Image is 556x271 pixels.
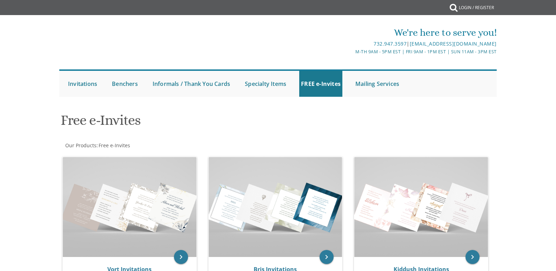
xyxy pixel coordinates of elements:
[65,142,96,149] a: Our Products
[99,142,130,149] span: Free e-Invites
[299,71,342,97] a: FREE e-Invites
[206,26,497,40] div: We're here to serve you!
[59,142,278,149] div: :
[61,113,347,133] h1: Free e-Invites
[110,71,140,97] a: Benchers
[209,157,342,257] img: Bris Invitations
[354,71,401,97] a: Mailing Services
[243,71,288,97] a: Specialty Items
[66,71,99,97] a: Invitations
[98,142,130,149] a: Free e-Invites
[63,157,196,257] img: Vort Invitations
[206,48,497,55] div: M-Th 9am - 5pm EST | Fri 9am - 1pm EST | Sun 11am - 3pm EST
[174,250,188,264] a: keyboard_arrow_right
[354,157,488,257] img: Kiddush Invitations
[151,71,232,97] a: Informals / Thank You Cards
[465,250,480,264] a: keyboard_arrow_right
[374,40,407,47] a: 732.947.3597
[206,40,497,48] div: |
[320,250,334,264] a: keyboard_arrow_right
[410,40,497,47] a: [EMAIL_ADDRESS][DOMAIN_NAME]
